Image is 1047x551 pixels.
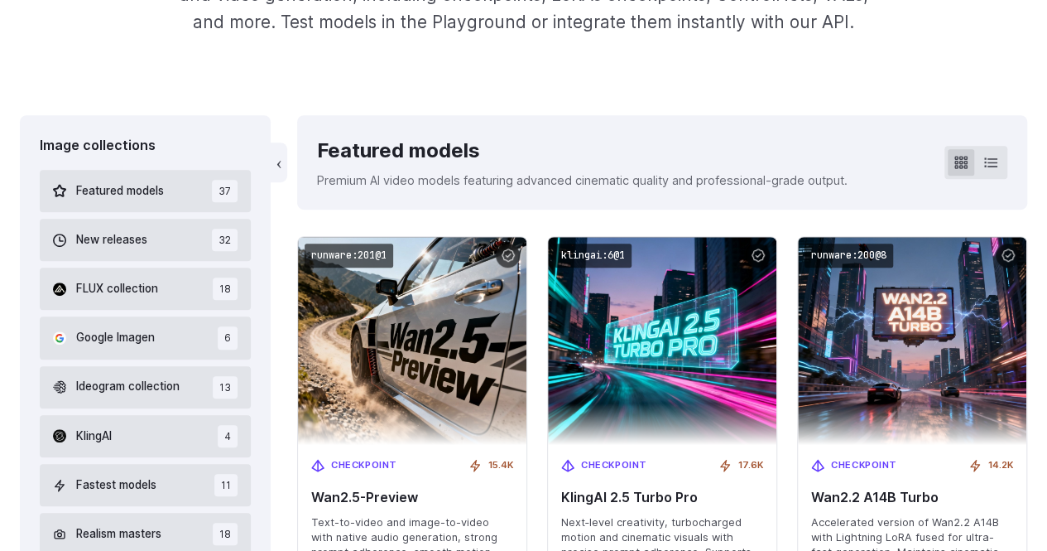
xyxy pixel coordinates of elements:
span: 4 [218,425,238,447]
p: Premium AI video models featuring advanced cinematic quality and professional-grade output. [317,171,848,190]
button: FLUX collection 18 [40,268,251,310]
code: klingai:6@1 [555,244,632,268]
span: Wan2.2 A14B Turbo [811,490,1013,505]
code: runware:200@8 [804,244,893,268]
span: 14.2K [988,458,1013,473]
span: 37 [212,180,238,202]
button: Ideogram collection 13 [40,366,251,408]
div: Image collections [40,135,251,157]
img: Wan2.5-Preview [298,237,526,445]
span: Ideogram collection [76,378,180,396]
span: KlingAI [76,428,112,446]
div: Featured models [317,135,848,167]
span: KlingAI 2.5 Turbo Pro [561,490,763,505]
span: 17.6K [738,458,763,473]
span: Google Imagen [76,329,155,347]
img: Wan2.2 A14B Turbo [798,237,1026,445]
button: New releases 32 [40,219,251,261]
span: Wan2.5-Preview [311,490,513,505]
button: KlingAI 4 [40,415,251,457]
button: Google Imagen 6 [40,317,251,359]
span: Fastest models [76,476,156,495]
span: New releases [76,231,147,249]
span: Checkpoint [831,458,897,473]
span: Featured models [76,182,164,201]
span: Checkpoint [331,458,397,473]
span: 11 [214,474,238,496]
span: 18 [213,523,238,545]
span: Checkpoint [581,458,647,473]
button: Fastest models 11 [40,464,251,506]
button: Featured models 37 [40,170,251,212]
span: 6 [218,326,238,349]
span: 15.4K [488,458,513,473]
button: ‹ [271,143,287,182]
span: 18 [213,278,238,300]
span: Realism masters [76,525,161,544]
img: KlingAI 2.5 Turbo Pro [548,237,776,445]
span: FLUX collection [76,280,158,298]
span: 13 [213,376,238,399]
span: 32 [212,229,238,251]
code: runware:201@1 [305,244,393,268]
